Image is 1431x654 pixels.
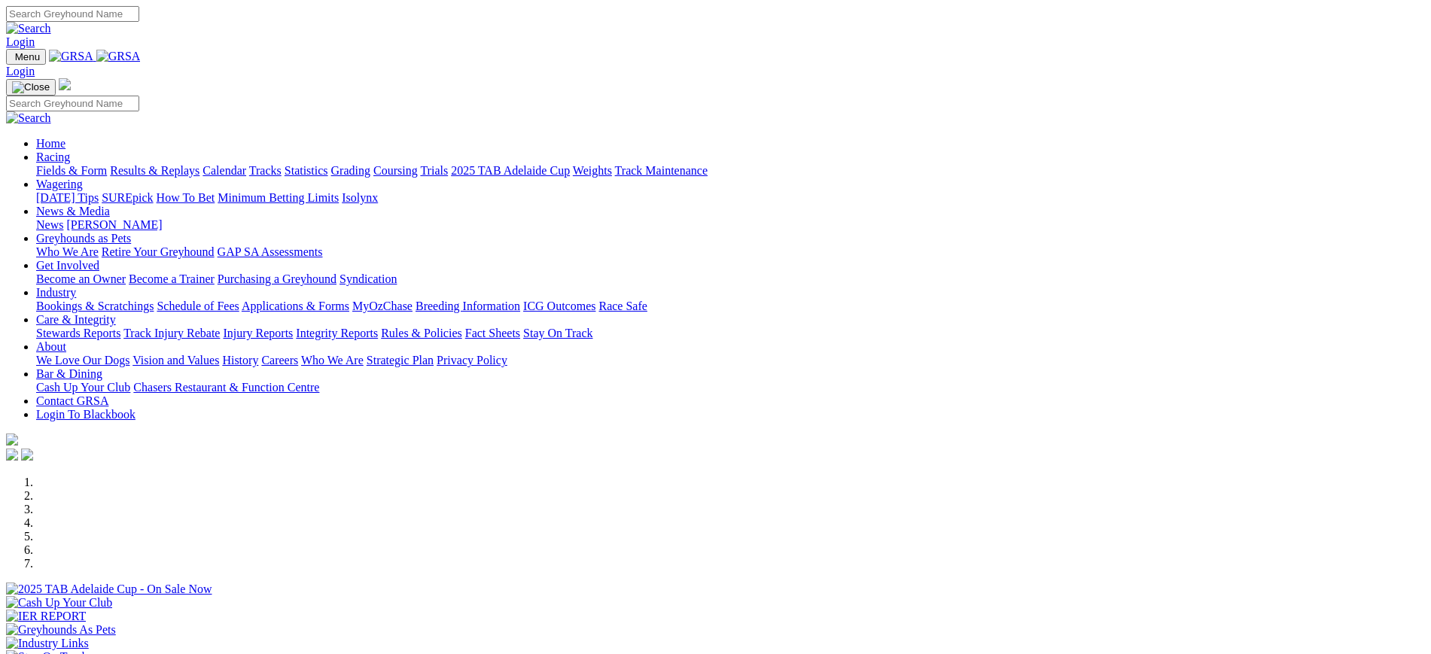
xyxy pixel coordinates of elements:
a: Bookings & Scratchings [36,300,154,312]
div: Industry [36,300,1425,313]
a: Schedule of Fees [157,300,239,312]
img: GRSA [96,50,141,63]
a: Contact GRSA [36,394,108,407]
a: Careers [261,354,298,367]
a: Weights [573,164,612,177]
a: [PERSON_NAME] [66,218,162,231]
img: IER REPORT [6,610,86,623]
a: About [36,340,66,353]
a: Vision and Values [132,354,219,367]
img: GRSA [49,50,93,63]
a: Track Injury Rebate [123,327,220,339]
a: [DATE] Tips [36,191,99,204]
button: Toggle navigation [6,49,46,65]
a: News & Media [36,205,110,217]
a: Statistics [285,164,328,177]
a: ICG Outcomes [523,300,595,312]
a: Retire Your Greyhound [102,245,215,258]
button: Toggle navigation [6,79,56,96]
a: Race Safe [598,300,647,312]
a: Who We Are [301,354,364,367]
div: Racing [36,164,1425,178]
a: Track Maintenance [615,164,708,177]
img: twitter.svg [21,449,33,461]
a: Tracks [249,164,282,177]
a: Login [6,35,35,48]
a: Results & Replays [110,164,199,177]
a: Stewards Reports [36,327,120,339]
a: We Love Our Dogs [36,354,129,367]
input: Search [6,6,139,22]
a: Care & Integrity [36,313,116,326]
div: Wagering [36,191,1425,205]
a: News [36,218,63,231]
input: Search [6,96,139,111]
a: Privacy Policy [437,354,507,367]
a: Isolynx [342,191,378,204]
a: Home [36,137,65,150]
img: logo-grsa-white.png [59,78,71,90]
img: Cash Up Your Club [6,596,112,610]
a: Stay On Track [523,327,592,339]
a: SUREpick [102,191,153,204]
a: MyOzChase [352,300,413,312]
a: Fact Sheets [465,327,520,339]
a: Wagering [36,178,83,190]
a: Get Involved [36,259,99,272]
a: Strategic Plan [367,354,434,367]
a: Purchasing a Greyhound [218,272,336,285]
a: Become a Trainer [129,272,215,285]
a: Bar & Dining [36,367,102,380]
div: Get Involved [36,272,1425,286]
a: Coursing [373,164,418,177]
a: Become an Owner [36,272,126,285]
a: How To Bet [157,191,215,204]
img: Greyhounds As Pets [6,623,116,637]
div: Care & Integrity [36,327,1425,340]
a: Injury Reports [223,327,293,339]
a: Fields & Form [36,164,107,177]
a: Breeding Information [416,300,520,312]
img: 2025 TAB Adelaide Cup - On Sale Now [6,583,212,596]
a: Cash Up Your Club [36,381,130,394]
div: About [36,354,1425,367]
a: History [222,354,258,367]
img: Search [6,111,51,125]
div: News & Media [36,218,1425,232]
span: Menu [15,51,40,62]
a: GAP SA Assessments [218,245,323,258]
div: Greyhounds as Pets [36,245,1425,259]
a: 2025 TAB Adelaide Cup [451,164,570,177]
a: Industry [36,286,76,299]
img: facebook.svg [6,449,18,461]
a: Syndication [339,272,397,285]
a: Rules & Policies [381,327,462,339]
a: Chasers Restaurant & Function Centre [133,381,319,394]
a: Racing [36,151,70,163]
img: Search [6,22,51,35]
a: Trials [420,164,448,177]
a: Calendar [202,164,246,177]
img: logo-grsa-white.png [6,433,18,446]
a: Greyhounds as Pets [36,232,131,245]
img: Close [12,81,50,93]
div: Bar & Dining [36,381,1425,394]
img: Industry Links [6,637,89,650]
a: Who We Are [36,245,99,258]
a: Integrity Reports [296,327,378,339]
a: Login [6,65,35,78]
a: Applications & Forms [242,300,349,312]
a: Login To Blackbook [36,408,135,421]
a: Minimum Betting Limits [218,191,339,204]
a: Grading [331,164,370,177]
